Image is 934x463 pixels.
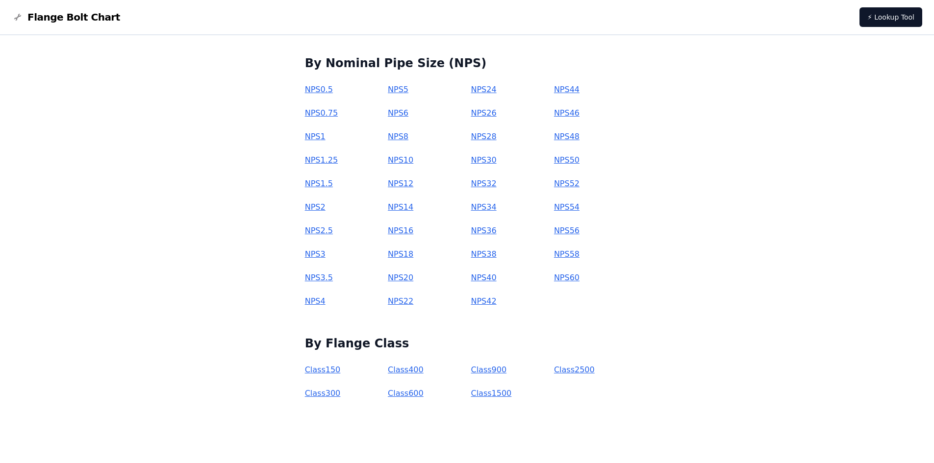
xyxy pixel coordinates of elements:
a: NPS10 [388,155,413,165]
a: NPS20 [388,273,413,282]
a: NPS50 [554,155,580,165]
img: Flange Bolt Chart Logo [12,11,24,23]
a: NPS0.5 [305,85,333,94]
a: NPS8 [388,132,408,141]
a: NPS6 [388,108,408,118]
a: NPS30 [471,155,496,165]
a: Class400 [388,365,424,374]
a: NPS1.5 [305,179,333,188]
a: NPS26 [471,108,496,118]
a: NPS44 [554,85,580,94]
a: NPS3.5 [305,273,333,282]
a: NPS1.25 [305,155,338,165]
a: NPS52 [554,179,580,188]
h2: By Nominal Pipe Size (NPS) [305,55,630,71]
a: NPS14 [388,202,413,212]
a: Class150 [305,365,341,374]
a: NPS56 [554,226,580,235]
a: NPS46 [554,108,580,118]
a: NPS32 [471,179,496,188]
a: NPS0.75 [305,108,338,118]
a: NPS22 [388,296,413,306]
a: ⚡ Lookup Tool [859,7,922,27]
a: Class300 [305,389,341,398]
a: Class1500 [471,389,511,398]
a: NPS2.5 [305,226,333,235]
a: NPS2 [305,202,326,212]
a: NPS40 [471,273,496,282]
a: NPS54 [554,202,580,212]
a: NPS1 [305,132,326,141]
a: NPS48 [554,132,580,141]
h2: By Flange Class [305,336,630,351]
span: Flange Bolt Chart [27,10,120,24]
a: NPS60 [554,273,580,282]
a: NPS24 [471,85,496,94]
a: NPS4 [305,296,326,306]
a: NPS28 [471,132,496,141]
a: NPS42 [471,296,496,306]
a: NPS18 [388,249,413,259]
a: NPS12 [388,179,413,188]
a: NPS16 [388,226,413,235]
a: NPS36 [471,226,496,235]
a: Class900 [471,365,506,374]
a: NPS38 [471,249,496,259]
a: NPS34 [471,202,496,212]
a: Class2500 [554,365,595,374]
a: NPS58 [554,249,580,259]
a: Flange Bolt Chart LogoFlange Bolt Chart [12,10,120,24]
a: Class600 [388,389,424,398]
a: NPS5 [388,85,408,94]
a: NPS3 [305,249,326,259]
